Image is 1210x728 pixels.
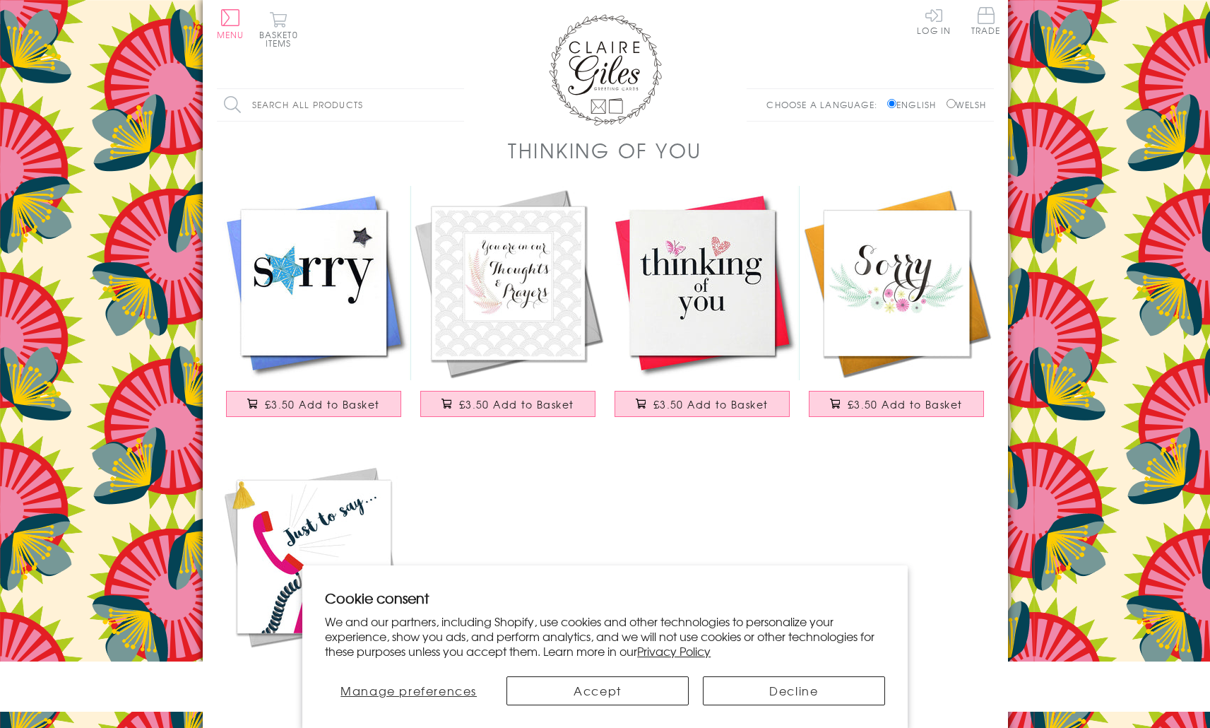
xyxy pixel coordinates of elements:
[971,7,1001,35] span: Trade
[947,98,987,111] label: Welsh
[653,397,769,411] span: £3.50 Add to Basket
[508,136,702,165] h1: Thinking of You
[459,397,574,411] span: £3.50 Add to Basket
[340,682,477,699] span: Manage preferences
[420,391,595,417] button: £3.50 Add to Basket
[917,7,951,35] a: Log In
[947,99,956,108] input: Welsh
[637,642,711,659] a: Privacy Policy
[217,89,464,121] input: Search all products
[265,397,380,411] span: £3.50 Add to Basket
[325,676,492,705] button: Manage preferences
[266,28,298,49] span: 0 items
[217,459,411,654] img: General Card Card, Telephone, Just to Say, Embellished with a colourful tassel
[800,186,994,431] a: Sympathy, Sorry, Thinking of you Card, Flowers, Sorry £3.50 Add to Basket
[450,89,464,121] input: Search
[549,14,662,126] img: Claire Giles Greetings Cards
[605,186,800,380] img: Sympathy, Sorry, Thinking of you Card, Heart, fabric butterfly Embellished
[217,9,244,39] button: Menu
[325,614,885,658] p: We and our partners, including Shopify, use cookies and other technologies to personalize your ex...
[411,186,605,380] img: Sympathy, Sorry, Thinking of you Card, Fern Flowers, Thoughts & Prayers
[217,28,244,41] span: Menu
[506,676,689,705] button: Accept
[615,391,790,417] button: £3.50 Add to Basket
[411,186,605,431] a: Sympathy, Sorry, Thinking of you Card, Fern Flowers, Thoughts & Prayers £3.50 Add to Basket
[887,98,943,111] label: English
[703,676,885,705] button: Decline
[887,99,896,108] input: English
[217,459,411,705] a: General Card Card, Telephone, Just to Say, Embellished with a colourful tassel £3.75 Add to Basket
[217,186,411,380] img: Sympathy, Sorry, Thinking of you Card, Blue Star, Embellished with a padded star
[809,391,984,417] button: £3.50 Add to Basket
[217,186,411,431] a: Sympathy, Sorry, Thinking of you Card, Blue Star, Embellished with a padded star £3.50 Add to Basket
[766,98,884,111] p: Choose a language:
[226,391,401,417] button: £3.50 Add to Basket
[605,186,800,431] a: Sympathy, Sorry, Thinking of you Card, Heart, fabric butterfly Embellished £3.50 Add to Basket
[325,588,885,608] h2: Cookie consent
[800,186,994,380] img: Sympathy, Sorry, Thinking of you Card, Flowers, Sorry
[259,11,298,47] button: Basket0 items
[848,397,963,411] span: £3.50 Add to Basket
[971,7,1001,37] a: Trade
